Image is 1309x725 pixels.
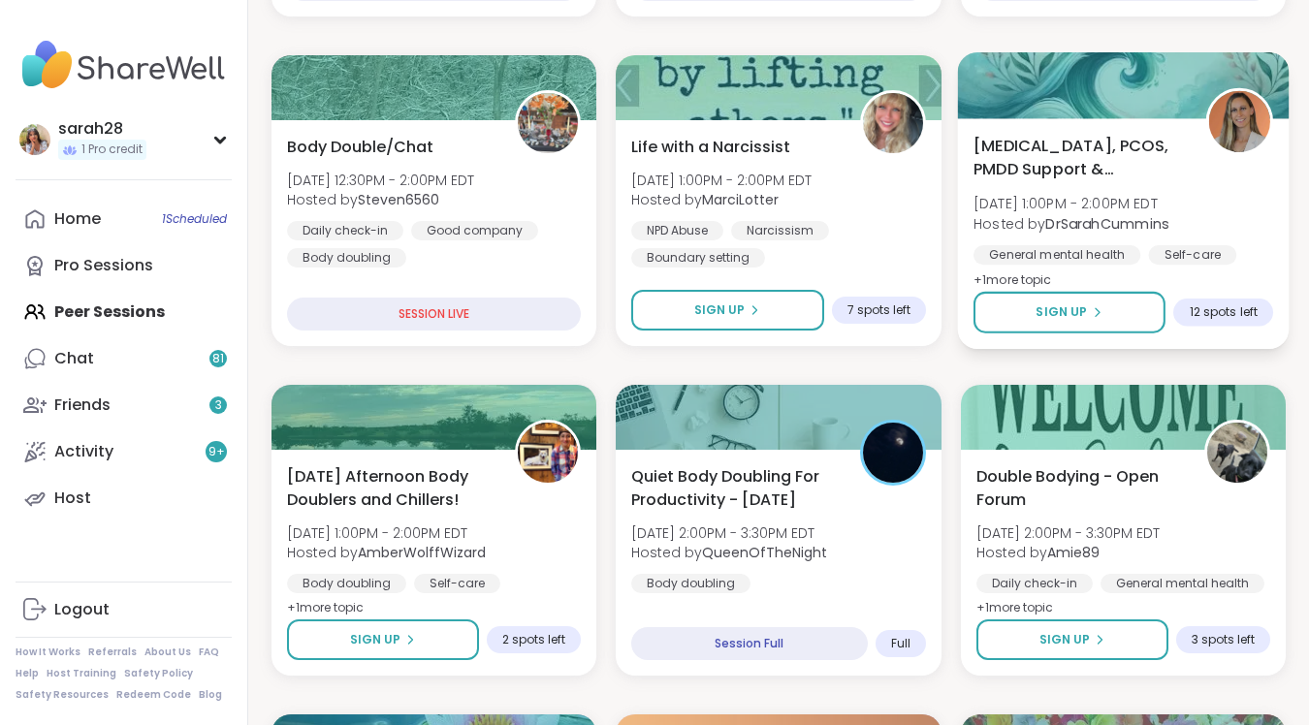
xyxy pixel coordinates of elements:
[287,574,406,593] div: Body doubling
[287,136,433,159] span: Body Double/Chat
[631,171,812,190] span: [DATE] 1:00PM - 2:00PM EDT
[54,255,153,276] div: Pro Sessions
[731,221,829,240] div: Narcissism
[502,632,565,647] span: 2 spots left
[631,290,823,331] button: Sign Up
[287,190,474,209] span: Hosted by
[631,543,827,562] span: Hosted by
[287,248,406,268] div: Body doubling
[1036,303,1087,321] span: Sign Up
[631,136,790,159] span: Life with a Narcissist
[974,134,1185,181] span: [MEDICAL_DATA], PCOS, PMDD Support & Empowerment
[16,382,232,428] a: Friends3
[358,190,439,209] b: Steven6560
[287,171,474,190] span: [DATE] 12:30PM - 2:00PM EDT
[631,465,838,512] span: Quiet Body Doubling For Productivity - [DATE]
[199,646,219,659] a: FAQ
[1209,91,1270,152] img: DrSarahCummins
[702,543,827,562] b: QueenOfTheNight
[54,599,110,620] div: Logout
[287,465,494,512] span: [DATE] Afternoon Body Doublers and Chillers!
[54,348,94,369] div: Chat
[1039,631,1090,648] span: Sign Up
[287,523,486,543] span: [DATE] 1:00PM - 2:00PM EDT
[215,397,222,414] span: 3
[16,31,232,99] img: ShareWell Nav Logo
[199,688,222,702] a: Blog
[863,93,923,153] img: MarciLotter
[162,211,227,227] span: 1 Scheduled
[976,619,1168,660] button: Sign Up
[976,465,1183,512] span: Double Bodying - Open Forum
[47,667,116,680] a: Host Training
[891,636,910,651] span: Full
[863,423,923,483] img: QueenOfTheNight
[518,423,578,483] img: AmberWolffWizard
[631,190,812,209] span: Hosted by
[974,245,1140,265] div: General mental health
[631,627,867,660] div: Session Full
[287,221,403,240] div: Daily check-in
[358,543,486,562] b: AmberWolffWizard
[16,242,232,289] a: Pro Sessions
[16,428,232,475] a: Activity9+
[1192,632,1255,647] span: 3 spots left
[19,124,50,155] img: sarah28
[54,488,91,509] div: Host
[116,688,191,702] a: Redeem Code
[974,213,1168,233] span: Hosted by
[1189,304,1257,320] span: 12 spots left
[16,688,109,702] a: Safety Resources
[58,118,146,140] div: sarah28
[1047,543,1100,562] b: Amie89
[287,543,486,562] span: Hosted by
[16,586,232,633] a: Logout
[631,221,723,240] div: NPD Abuse
[287,298,581,331] div: SESSION LIVE
[54,394,111,416] div: Friends
[631,574,750,593] div: Body doubling
[411,221,538,240] div: Good company
[1045,213,1167,233] b: DrSarahCummins
[81,142,143,158] span: 1 Pro credit
[208,444,225,460] span: 9 +
[976,574,1093,593] div: Daily check-in
[16,196,232,242] a: Home1Scheduled
[631,248,765,268] div: Boundary setting
[350,631,400,648] span: Sign Up
[414,574,500,593] div: Self-care
[54,441,113,462] div: Activity
[54,208,101,230] div: Home
[631,523,827,543] span: [DATE] 2:00PM - 3:30PM EDT
[212,351,224,367] span: 81
[974,292,1165,333] button: Sign Up
[847,302,910,318] span: 7 spots left
[124,667,193,680] a: Safety Policy
[976,523,1160,543] span: [DATE] 2:00PM - 3:30PM EDT
[1101,574,1264,593] div: General mental health
[16,475,232,521] a: Host
[1148,245,1236,265] div: Self-care
[144,646,191,659] a: About Us
[974,194,1168,213] span: [DATE] 1:00PM - 2:00PM EDT
[702,190,779,209] b: MarciLotter
[1207,423,1267,483] img: Amie89
[976,543,1160,562] span: Hosted by
[16,646,80,659] a: How It Works
[518,93,578,153] img: Steven6560
[16,335,232,382] a: Chat81
[287,619,479,660] button: Sign Up
[16,667,39,680] a: Help
[88,646,137,659] a: Referrals
[694,301,745,319] span: Sign Up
